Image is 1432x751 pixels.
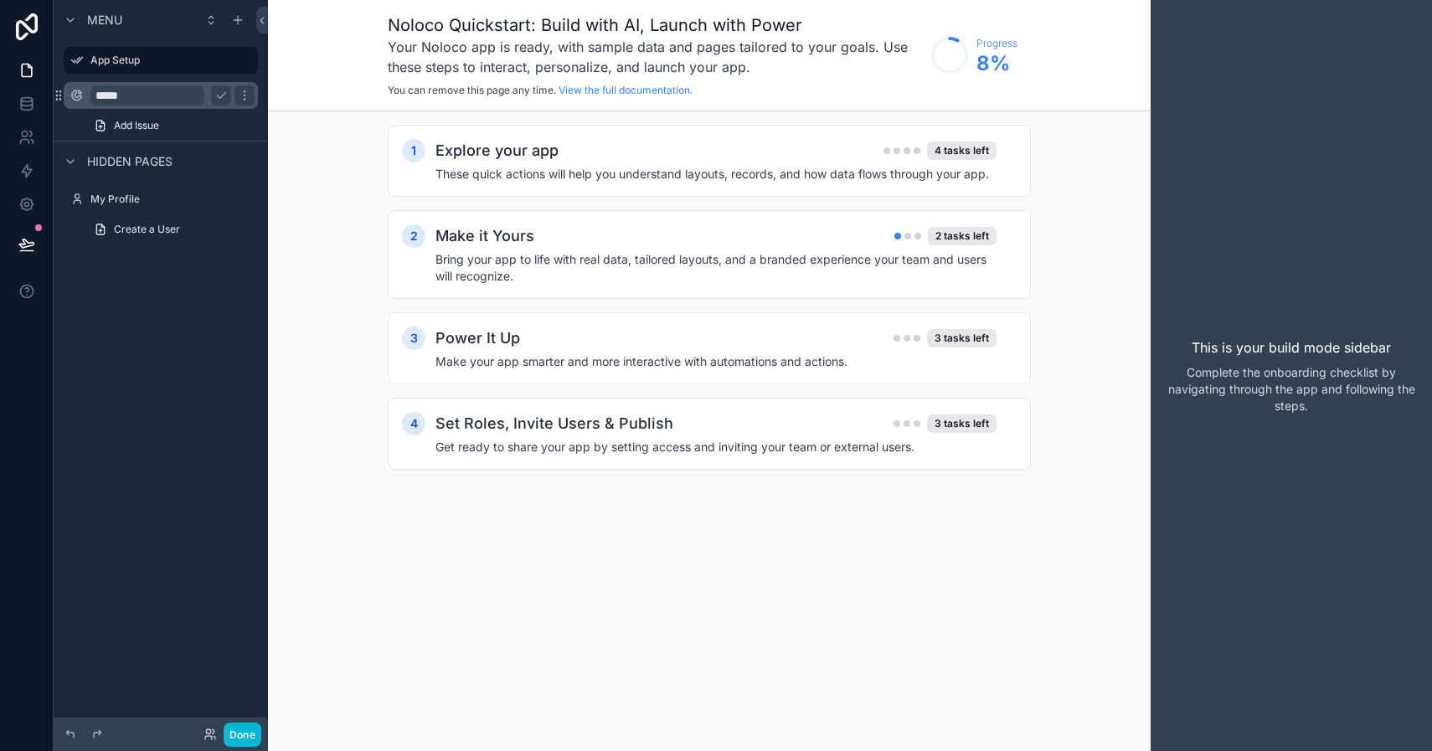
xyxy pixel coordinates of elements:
[976,37,1017,50] span: Progress
[64,186,258,213] a: My Profile
[224,723,261,747] button: Done
[114,223,180,236] span: Create a User
[87,153,173,170] span: Hidden pages
[388,84,556,96] span: You can remove this page any time.
[90,193,255,206] label: My Profile
[388,37,923,77] h3: Your Noloco app is ready, with sample data and pages tailored to your goals. Use these steps to i...
[976,50,1017,77] span: 8 %
[114,119,159,132] span: Add Issue
[559,84,693,96] a: View the full documentation.
[1192,337,1391,357] p: This is your build mode sidebar
[87,12,122,28] span: Menu
[90,54,248,67] label: App Setup
[64,47,258,74] a: App Setup
[84,112,258,139] a: Add Issue
[1164,364,1419,414] p: Complete the onboarding checklist by navigating through the app and following the steps.
[84,216,258,243] a: Create a User
[388,13,923,37] h1: Noloco Quickstart: Build with AI, Launch with Power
